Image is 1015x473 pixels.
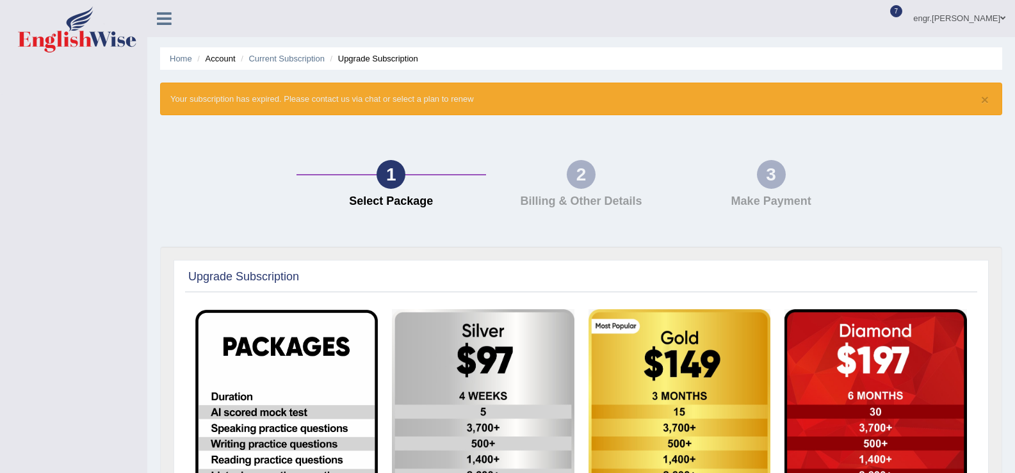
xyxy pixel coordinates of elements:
[194,52,235,65] li: Account
[377,160,405,189] div: 1
[160,83,1002,115] div: Your subscription has expired. Please contact us via chat or select a plan to renew
[567,160,596,189] div: 2
[683,195,860,208] h4: Make Payment
[248,54,325,63] a: Current Subscription
[188,271,299,284] h2: Upgrade Subscription
[890,5,903,17] span: 7
[757,160,786,189] div: 3
[327,52,418,65] li: Upgrade Subscription
[303,195,480,208] h4: Select Package
[981,93,989,106] button: ×
[170,54,192,63] a: Home
[492,195,670,208] h4: Billing & Other Details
